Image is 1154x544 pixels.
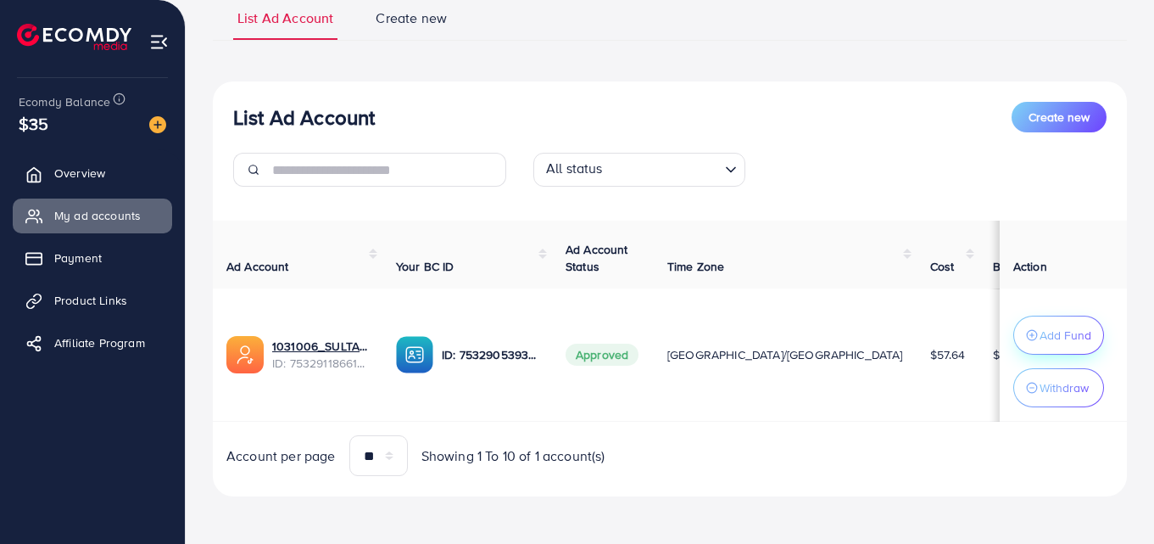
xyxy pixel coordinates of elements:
p: Add Fund [1040,325,1091,345]
iframe: Chat [1082,468,1141,531]
button: Create new [1012,102,1107,132]
div: <span class='underline'>1031006_SULTAN MIAN SAHIB MUBARAK_1753892726686</span></br>75329118661258... [272,338,369,373]
span: Create new [376,8,447,28]
span: Create new [1029,109,1090,126]
span: All status [543,155,606,182]
span: Overview [54,165,105,182]
span: Ad Account [226,258,289,275]
span: My ad accounts [54,207,141,224]
input: Search for option [608,156,718,182]
button: Withdraw [1013,368,1104,407]
a: Payment [13,241,172,275]
span: List Ad Account [237,8,333,28]
img: menu [149,32,169,52]
span: Your BC ID [396,258,454,275]
img: ic-ba-acc.ded83a64.svg [396,336,433,373]
span: [GEOGRAPHIC_DATA]/[GEOGRAPHIC_DATA] [667,346,903,363]
span: Cost [930,258,955,275]
span: Ad Account Status [566,241,628,275]
button: Add Fund [1013,316,1104,355]
a: Product Links [13,283,172,317]
a: 1031006_SULTAN MIAN SAHIB MUBARAK_1753892726686 [272,338,369,355]
img: image [149,116,166,133]
span: ID: 7532911866125811713 [272,355,369,372]
span: Time Zone [667,258,724,275]
a: Overview [13,156,172,190]
span: Affiliate Program [54,334,145,351]
a: Affiliate Program [13,326,172,360]
img: ic-ads-acc.e4c84228.svg [226,336,264,373]
h3: List Ad Account [233,105,375,130]
img: logo [17,24,131,50]
span: Approved [566,344,638,366]
span: $57.64 [930,346,966,363]
span: Product Links [54,292,127,309]
span: Account per page [226,446,336,466]
p: Withdraw [1040,378,1089,398]
a: My ad accounts [13,199,172,233]
span: Ecomdy Balance [19,93,110,110]
div: Search for option [533,153,745,187]
p: ID: 7532905393157128208 [442,345,538,365]
span: Payment [54,250,102,266]
span: $35 [19,111,48,136]
span: Showing 1 To 10 of 1 account(s) [421,446,605,466]
span: Action [1013,258,1047,275]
